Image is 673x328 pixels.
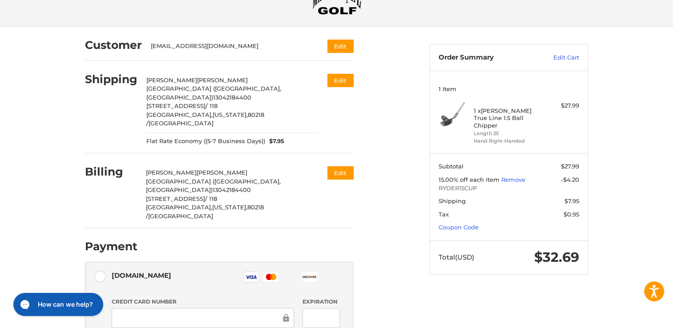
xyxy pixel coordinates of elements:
[302,298,339,306] label: Expiration
[146,195,205,202] span: [STREET_ADDRESS]
[151,42,310,51] div: [EMAIL_ADDRESS][DOMAIN_NAME]
[197,76,248,84] span: [PERSON_NAME]
[474,137,542,145] li: Hand Right-Handed
[112,268,171,283] div: [DOMAIN_NAME]
[85,165,137,179] h2: Billing
[85,72,137,86] h2: Shipping
[439,53,534,62] h3: Order Summary
[265,137,285,146] span: $7.95
[474,130,542,137] li: Length 35
[561,163,579,170] span: $27.99
[439,184,579,193] span: RYDER15CUP
[206,102,218,109] span: / 118
[534,53,579,62] a: Edit Cart
[213,186,251,193] span: 13042184400
[474,107,542,129] h4: 1 x [PERSON_NAME] True Line 1.5 Ball Chipper
[439,176,501,183] span: 15.00% off each item
[205,195,217,202] span: / 118
[146,85,281,101] span: [GEOGRAPHIC_DATA] ([GEOGRAPHIC_DATA], [GEOGRAPHIC_DATA])
[146,102,206,109] span: [STREET_ADDRESS]
[439,85,579,92] h3: 1 Item
[197,169,247,176] span: [PERSON_NAME]
[561,176,579,183] span: -$4.20
[564,197,579,204] span: $7.95
[439,224,479,231] a: Coupon Code
[327,40,353,52] button: Edit
[146,178,281,194] span: [GEOGRAPHIC_DATA] ([GEOGRAPHIC_DATA], [GEOGRAPHIC_DATA])
[327,74,353,87] button: Edit
[544,101,579,110] div: $27.99
[212,204,247,211] span: [US_STATE],
[146,137,265,146] span: Flat Rate Economy ((5-7 Business Days))
[85,38,142,52] h2: Customer
[146,111,213,118] span: [GEOGRAPHIC_DATA],
[501,176,525,183] a: Remove
[439,253,474,261] span: Total (USD)
[213,111,248,118] span: [US_STATE],
[146,76,197,84] span: [PERSON_NAME]
[149,120,214,127] span: [GEOGRAPHIC_DATA]
[9,290,105,319] iframe: Gorgias live chat messenger
[439,197,466,204] span: Shipping
[439,163,463,170] span: Subtotal
[146,204,212,211] span: [GEOGRAPHIC_DATA],
[146,204,264,220] span: 80218 /
[534,249,579,265] span: $32.69
[213,94,251,101] span: 13042184400
[148,212,213,220] span: [GEOGRAPHIC_DATA]
[85,240,137,253] h2: Payment
[439,211,449,218] span: Tax
[112,298,294,306] label: Credit Card Number
[146,169,197,176] span: [PERSON_NAME]
[327,166,353,179] button: Edit
[564,211,579,218] span: $0.95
